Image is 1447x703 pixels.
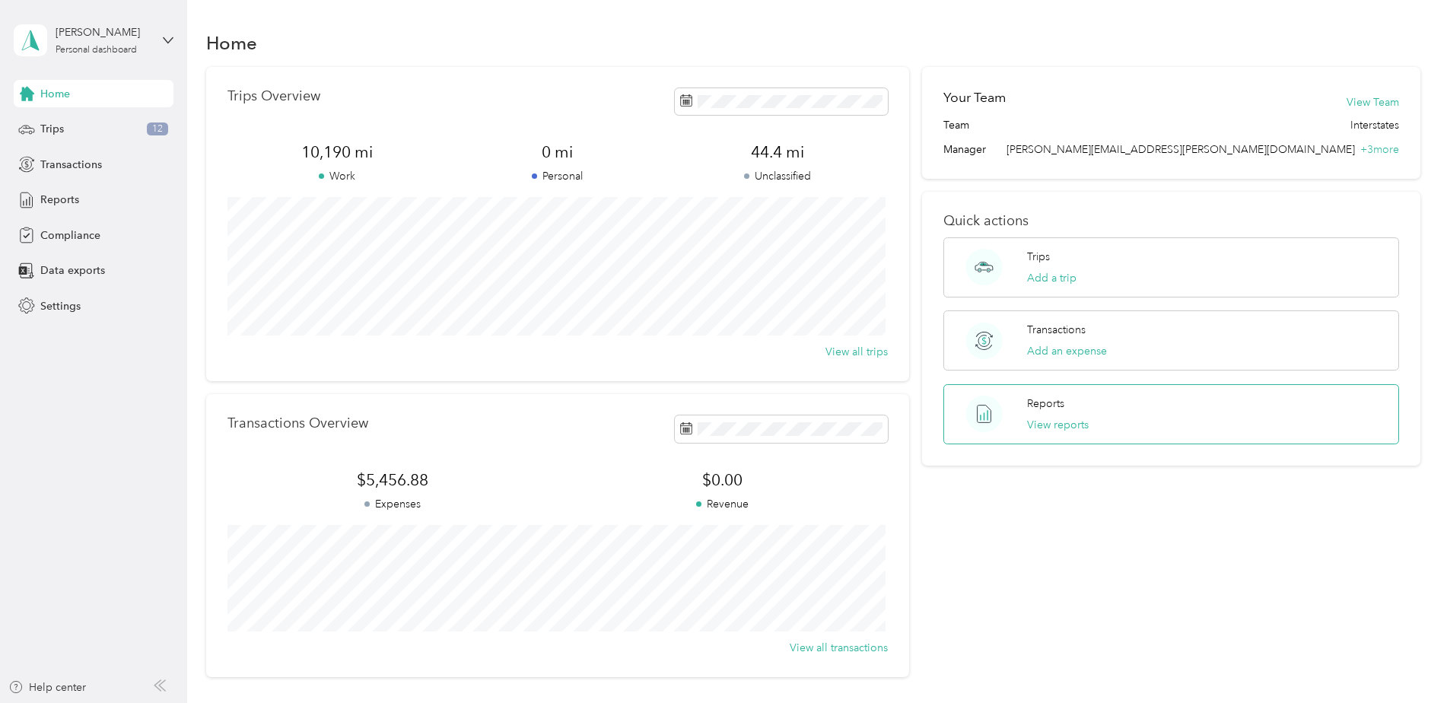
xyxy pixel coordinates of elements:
span: Compliance [40,227,100,243]
span: 10,190 mi [227,142,447,163]
p: Quick actions [943,213,1399,229]
p: Trips [1027,249,1050,265]
span: Transactions [40,157,102,173]
p: Personal [447,168,667,184]
p: Reports [1027,396,1064,412]
span: 12 [147,122,168,136]
button: View reports [1027,417,1089,433]
span: [PERSON_NAME][EMAIL_ADDRESS][PERSON_NAME][DOMAIN_NAME] [1007,143,1355,156]
h1: Home [206,35,257,51]
button: View all trips [825,344,888,360]
span: $0.00 [558,469,888,491]
h2: Your Team [943,88,1006,107]
div: [PERSON_NAME] [56,24,151,40]
p: Transactions Overview [227,415,368,431]
span: Settings [40,298,81,314]
button: Add an expense [1027,343,1107,359]
span: Data exports [40,262,105,278]
p: Trips Overview [227,88,320,104]
span: Home [40,86,70,102]
button: Help center [8,679,86,695]
span: $5,456.88 [227,469,558,491]
span: Interstates [1350,117,1399,133]
span: Trips [40,121,64,137]
p: Unclassified [668,168,888,184]
button: View Team [1347,94,1399,110]
p: Transactions [1027,322,1086,338]
button: View all transactions [790,640,888,656]
span: Reports [40,192,79,208]
span: Manager [943,142,986,157]
span: Team [943,117,969,133]
p: Work [227,168,447,184]
button: Add a trip [1027,270,1077,286]
p: Revenue [558,496,888,512]
span: 44.4 mi [668,142,888,163]
p: Expenses [227,496,558,512]
div: Personal dashboard [56,46,137,55]
span: 0 mi [447,142,667,163]
span: + 3 more [1360,143,1399,156]
iframe: Everlance-gr Chat Button Frame [1362,618,1447,703]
